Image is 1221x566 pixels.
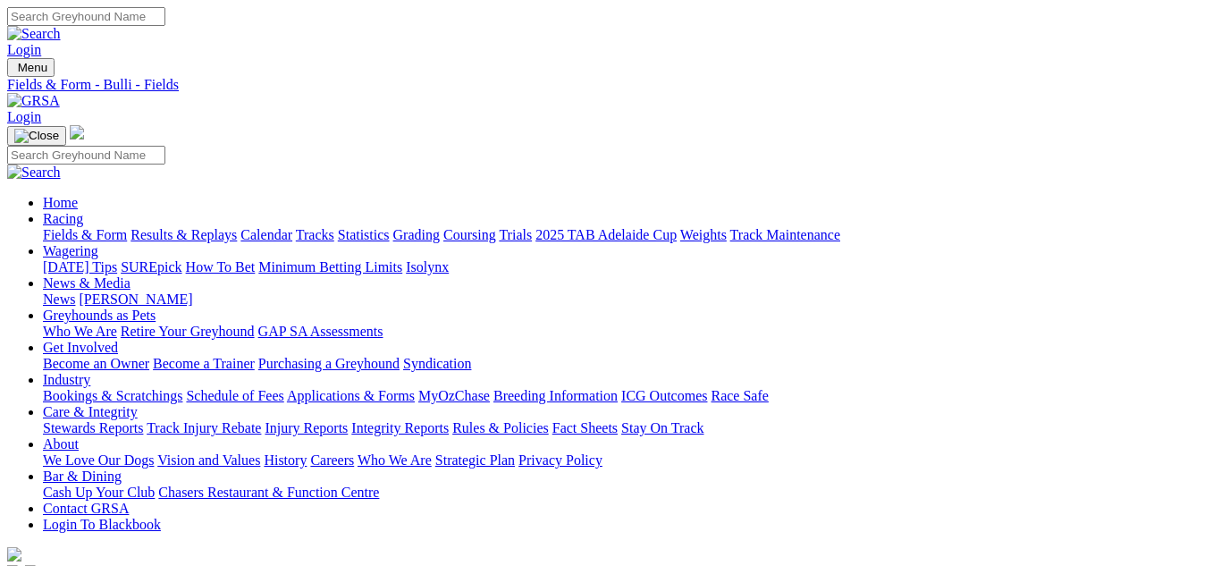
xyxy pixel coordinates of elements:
a: Contact GRSA [43,501,129,516]
img: logo-grsa-white.png [70,125,84,139]
input: Search [7,7,165,26]
a: MyOzChase [418,388,490,403]
a: Track Maintenance [730,227,840,242]
a: Fields & Form [43,227,127,242]
span: Menu [18,61,47,74]
a: Injury Reports [265,420,348,435]
a: [PERSON_NAME] [79,291,192,307]
button: Toggle navigation [7,58,55,77]
img: Search [7,165,61,181]
a: About [43,436,79,452]
a: Schedule of Fees [186,388,283,403]
a: Track Injury Rebate [147,420,261,435]
div: Wagering [43,259,1214,275]
a: Care & Integrity [43,404,138,419]
a: Results & Replays [131,227,237,242]
a: 2025 TAB Adelaide Cup [535,227,677,242]
a: Login [7,109,41,124]
a: Tracks [296,227,334,242]
a: Cash Up Your Club [43,485,155,500]
a: Become a Trainer [153,356,255,371]
a: News & Media [43,275,131,291]
a: Calendar [240,227,292,242]
input: Search [7,146,165,165]
a: Chasers Restaurant & Function Centre [158,485,379,500]
a: Who We Are [358,452,432,468]
a: News [43,291,75,307]
a: Fact Sheets [552,420,618,435]
a: Fields & Form - Bulli - Fields [7,77,1214,93]
div: Industry [43,388,1214,404]
a: Grading [393,227,440,242]
a: Login [7,42,41,57]
a: Stay On Track [621,420,703,435]
a: Greyhounds as Pets [43,308,156,323]
img: GRSA [7,93,60,109]
a: Minimum Betting Limits [258,259,402,275]
div: News & Media [43,291,1214,308]
a: Wagering [43,243,98,258]
a: Careers [310,452,354,468]
a: ICG Outcomes [621,388,707,403]
a: SUREpick [121,259,181,275]
a: Weights [680,227,727,242]
a: Login To Blackbook [43,517,161,532]
a: [DATE] Tips [43,259,117,275]
a: Applications & Forms [287,388,415,403]
a: Race Safe [711,388,768,403]
a: Retire Your Greyhound [121,324,255,339]
a: Isolynx [406,259,449,275]
a: Strategic Plan [435,452,515,468]
a: Bookings & Scratchings [43,388,182,403]
a: Home [43,195,78,210]
button: Toggle navigation [7,126,66,146]
div: Racing [43,227,1214,243]
div: Get Involved [43,356,1214,372]
img: logo-grsa-white.png [7,547,21,562]
a: Become an Owner [43,356,149,371]
a: Coursing [443,227,496,242]
a: GAP SA Assessments [258,324,383,339]
a: Syndication [403,356,471,371]
a: Rules & Policies [452,420,549,435]
div: About [43,452,1214,469]
a: Racing [43,211,83,226]
a: Industry [43,372,90,387]
a: Bar & Dining [43,469,122,484]
a: Vision and Values [157,452,260,468]
a: Integrity Reports [351,420,449,435]
img: Search [7,26,61,42]
a: Who We Are [43,324,117,339]
div: Greyhounds as Pets [43,324,1214,340]
a: Privacy Policy [518,452,602,468]
img: Close [14,129,59,143]
a: History [264,452,307,468]
a: Breeding Information [493,388,618,403]
a: We Love Our Dogs [43,452,154,468]
a: Trials [499,227,532,242]
a: Statistics [338,227,390,242]
a: Stewards Reports [43,420,143,435]
div: Care & Integrity [43,420,1214,436]
div: Bar & Dining [43,485,1214,501]
a: How To Bet [186,259,256,275]
a: Purchasing a Greyhound [258,356,400,371]
a: Get Involved [43,340,118,355]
